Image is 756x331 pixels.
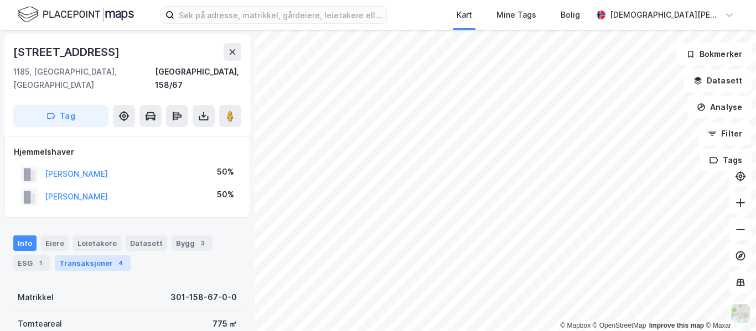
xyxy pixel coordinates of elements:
[126,235,167,251] div: Datasett
[13,255,50,271] div: ESG
[197,238,208,249] div: 3
[649,322,704,329] a: Improve this map
[560,322,591,329] a: Mapbox
[698,123,752,145] button: Filter
[115,258,126,269] div: 4
[701,278,756,331] div: Kontrollprogram for chat
[18,5,134,24] img: logo.f888ab2527a4732fd821a326f86c7f29.svg
[174,7,386,23] input: Søk på adresse, matrikkel, gårdeiere, leietakere eller personer
[14,145,241,159] div: Hjemmelshaver
[610,8,721,22] div: [DEMOGRAPHIC_DATA][PERSON_NAME]
[13,235,37,251] div: Info
[217,165,234,178] div: 50%
[73,235,121,251] div: Leietakere
[701,278,756,331] iframe: Chat Widget
[13,105,108,127] button: Tag
[13,65,155,92] div: 1185, [GEOGRAPHIC_DATA], [GEOGRAPHIC_DATA]
[18,317,62,330] div: Tomteareal
[18,291,54,304] div: Matrikkel
[457,8,472,22] div: Kart
[496,8,536,22] div: Mine Tags
[684,70,752,92] button: Datasett
[213,317,237,330] div: 775 ㎡
[13,43,122,61] div: [STREET_ADDRESS]
[593,322,646,329] a: OpenStreetMap
[217,188,234,201] div: 50%
[700,149,752,171] button: Tags
[155,65,241,92] div: [GEOGRAPHIC_DATA], 158/67
[172,235,213,251] div: Bygg
[561,8,580,22] div: Bolig
[687,96,752,118] button: Analyse
[170,291,237,304] div: 301-158-67-0-0
[677,43,752,65] button: Bokmerker
[41,235,69,251] div: Eiere
[35,258,46,269] div: 1
[55,255,131,271] div: Transaksjoner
